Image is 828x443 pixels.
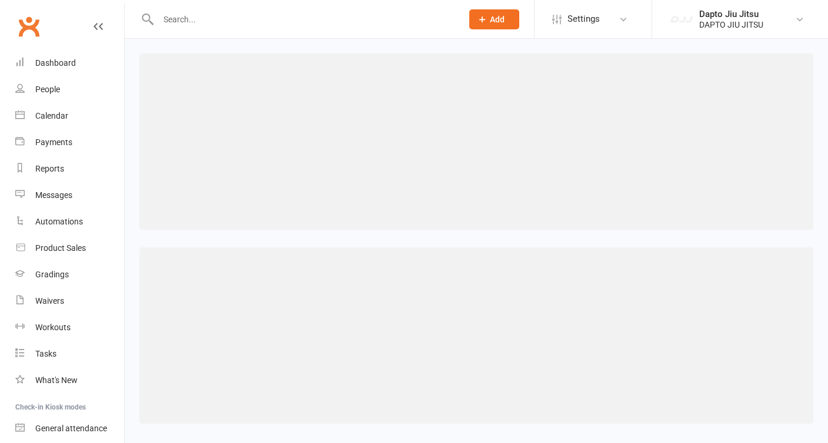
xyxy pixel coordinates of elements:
[15,103,124,129] a: Calendar
[15,235,124,261] a: Product Sales
[14,12,44,41] a: Clubworx
[15,288,124,314] a: Waivers
[567,6,600,32] span: Settings
[35,296,64,306] div: Waivers
[15,50,124,76] a: Dashboard
[35,424,107,433] div: General attendance
[15,341,124,367] a: Tasks
[15,261,124,288] a: Gradings
[15,182,124,209] a: Messages
[15,129,124,156] a: Payments
[15,209,124,235] a: Automations
[15,76,124,103] a: People
[155,11,454,28] input: Search...
[35,243,86,253] div: Product Sales
[35,190,72,200] div: Messages
[699,9,763,19] div: Dapto Jiu Jitsu
[15,415,124,442] a: General attendance kiosk mode
[35,137,72,147] div: Payments
[15,314,124,341] a: Workouts
[699,19,763,30] div: DAPTO JIU JITSU
[35,164,64,173] div: Reports
[35,217,83,226] div: Automations
[35,349,56,358] div: Tasks
[35,270,69,279] div: Gradings
[35,323,71,332] div: Workouts
[35,111,68,120] div: Calendar
[35,375,78,385] div: What's New
[469,9,519,29] button: Add
[15,367,124,394] a: What's New
[35,58,76,68] div: Dashboard
[490,15,505,24] span: Add
[35,85,60,94] div: People
[15,156,124,182] a: Reports
[670,8,693,31] img: thumb_image1723000370.png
